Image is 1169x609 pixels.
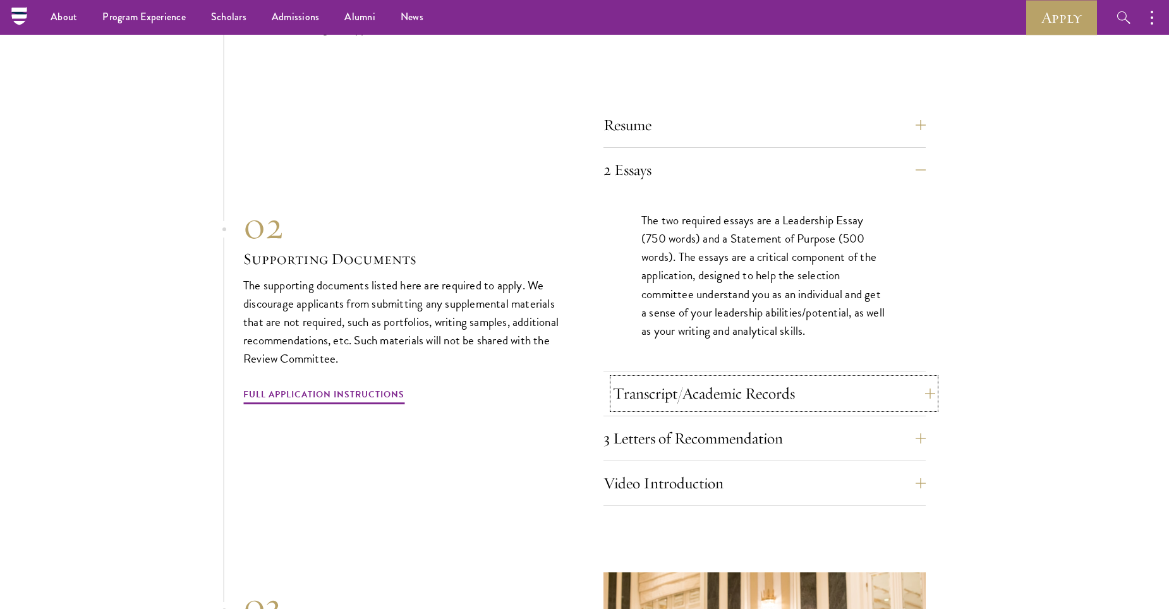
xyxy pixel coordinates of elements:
button: Video Introduction [603,468,926,498]
p: The supporting documents listed here are required to apply. We discourage applicants from submitt... [243,276,566,368]
button: 3 Letters of Recommendation [603,423,926,454]
a: Full Application Instructions [243,387,404,406]
div: 02 [243,203,566,248]
button: Transcript/Academic Records [613,378,935,409]
button: 2 Essays [603,155,926,185]
button: Resume [603,110,926,140]
h3: Supporting Documents [243,248,566,270]
p: The two required essays are a Leadership Essay (750 words) and a Statement of Purpose (500 words)... [641,211,888,339]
